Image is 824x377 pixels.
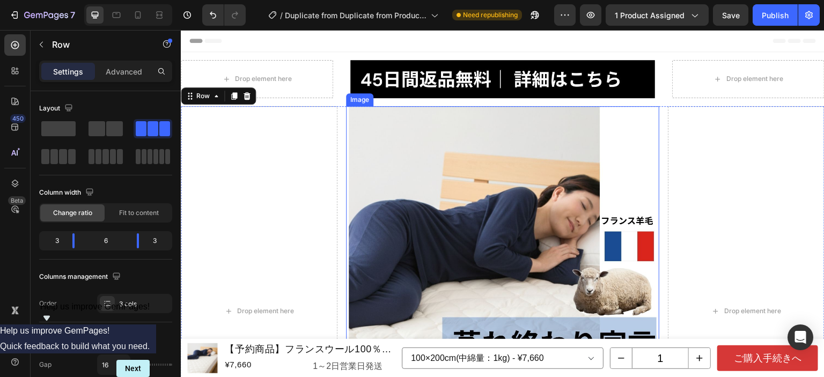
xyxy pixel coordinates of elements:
[148,233,170,248] div: 3
[606,4,709,26] button: 1 product assigned
[753,4,798,26] button: Publish
[788,324,813,350] div: Open Intercom Messenger
[39,101,75,116] div: Layout
[13,61,31,71] div: Row
[119,208,159,218] span: Fit to content
[43,328,127,342] div: ¥7,660
[536,315,637,341] button: ご購入手続きへ
[546,45,602,53] div: Drop element here
[53,208,92,218] span: Change ratio
[280,10,283,21] span: /
[167,65,190,75] div: Image
[119,299,170,309] div: 3 cols
[451,318,508,338] input: quantity
[430,318,451,338] button: decrement
[53,66,83,77] p: Settings
[39,299,57,308] div: Order
[8,196,26,205] div: Beta
[181,30,824,377] iframe: Design area
[543,277,600,285] div: Drop element here
[4,4,80,26] button: 7
[56,277,113,285] div: Drop element here
[41,233,64,248] div: 3
[39,186,96,200] div: Column width
[40,302,150,311] span: Help us improve GemPages!
[508,318,529,338] button: increment
[39,270,123,284] div: Columns management
[40,302,150,324] button: Show survey - Help us improve GemPages!
[83,233,128,248] div: 6
[202,4,246,26] div: Undo/Redo
[713,4,748,26] button: Save
[615,10,685,21] span: 1 product assigned
[463,10,518,20] span: Need republishing
[553,320,621,337] div: ご購入手続きへ
[106,66,142,77] p: Advanced
[43,311,215,328] a: 【予約商品】フランスウール100％ ベッドパッド 洗濯ネット付き 日本製【送料無料】
[722,11,740,20] span: Save
[52,38,143,51] p: Row
[285,10,426,21] span: Duplicate from Duplicate from Product Page -francewool-bed-pad
[132,329,214,344] p: 1～2日営業日発送
[70,9,75,21] p: 7
[10,114,26,123] div: 450
[762,10,789,21] div: Publish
